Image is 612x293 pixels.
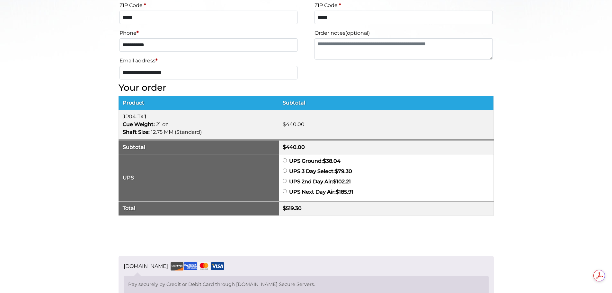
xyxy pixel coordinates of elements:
th: Subtotal [119,140,279,154]
bdi: 102.21 [333,179,351,185]
bdi: 38.04 [323,158,341,164]
label: UPS 3 Day Select: [289,168,352,174]
strong: × 1 [140,114,146,120]
bdi: 440.00 [283,121,305,127]
th: Subtotal [279,96,493,110]
label: UPS 2nd Day Air: [289,179,351,185]
p: 12.75 MM (Standard) [123,128,275,136]
span: $ [283,121,286,127]
p: Pay securely by Credit or Debit Card through [DOMAIN_NAME] Secure Servers. [128,281,484,288]
th: UPS [119,154,279,202]
bdi: 519.30 [283,205,302,211]
label: Order notes [315,28,493,38]
iframe: reCAPTCHA [119,223,216,248]
bdi: 440.00 [283,144,305,150]
img: mastercard [198,262,210,270]
bdi: 79.30 [335,168,352,174]
span: $ [283,144,286,150]
label: ZIP Code [315,0,493,11]
span: $ [283,205,286,211]
span: $ [336,189,339,195]
label: Phone [120,28,298,38]
bdi: 185.91 [336,189,353,195]
span: $ [335,168,338,174]
img: visa [211,262,224,270]
th: Total [119,202,279,215]
label: ZIP Code [120,0,298,11]
h3: Your order [119,82,494,93]
th: Product [119,96,279,110]
label: UPS Next Day Air: [289,189,353,195]
img: discover [171,262,183,270]
span: $ [333,179,336,185]
label: UPS Ground: [289,158,341,164]
p: 21 oz [123,121,275,128]
dt: Cue Weight: [123,121,155,128]
label: Email address [120,56,298,66]
dt: Shaft Size: [123,128,150,136]
span: (optional) [345,30,370,36]
label: [DOMAIN_NAME] [124,261,224,271]
span: $ [323,158,326,164]
td: JP04-T [119,110,279,140]
img: amex [184,262,197,270]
